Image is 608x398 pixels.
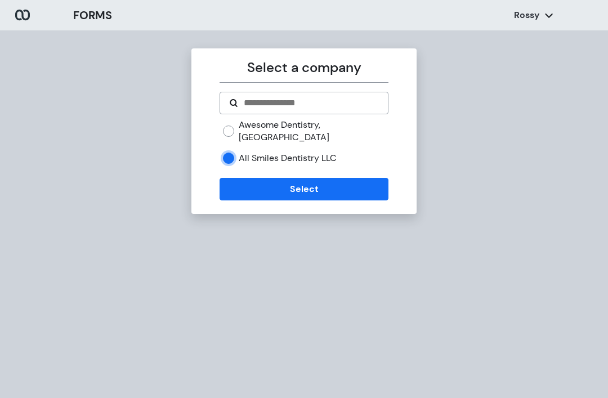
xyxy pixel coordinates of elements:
[239,152,337,164] label: All Smiles Dentistry LLC
[220,178,388,200] button: Select
[239,119,388,143] label: Awesome Dentistry, [GEOGRAPHIC_DATA]
[514,9,540,21] p: Rossy
[243,96,378,110] input: Search
[220,57,388,78] p: Select a company
[73,7,112,24] h3: FORMS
